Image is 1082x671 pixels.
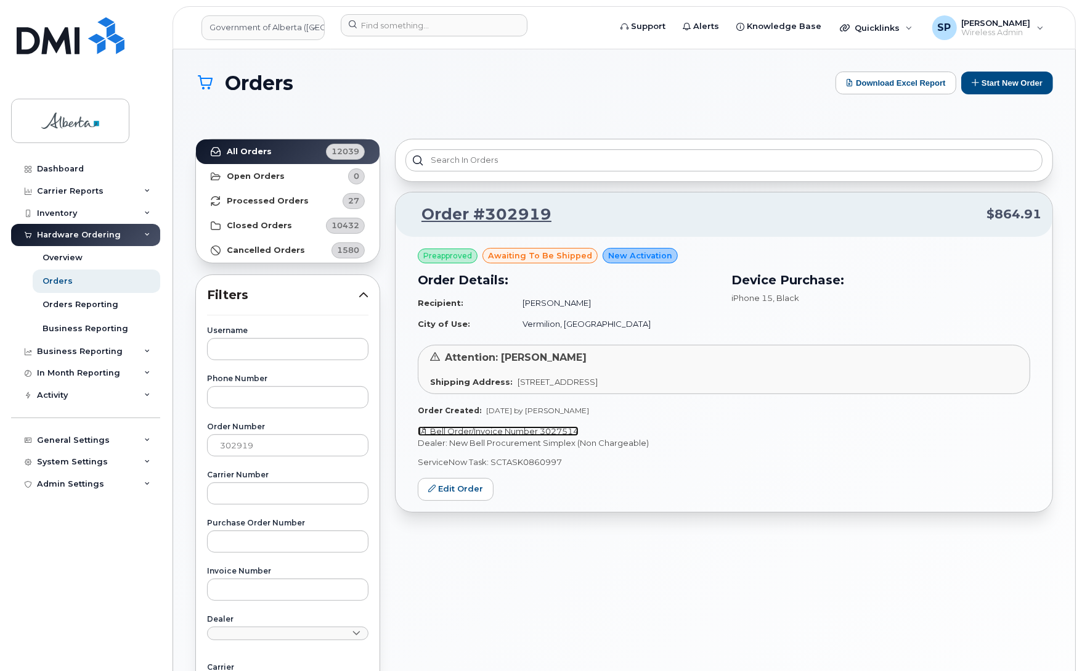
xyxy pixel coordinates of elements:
label: Purchase Order Number [207,519,368,527]
h3: Device Purchase: [731,271,1030,289]
p: ServiceNow Task: SCTASK0860997 [418,456,1030,468]
span: 0 [354,170,359,182]
span: [DATE] by [PERSON_NAME] [486,406,589,415]
a: Closed Orders10432 [196,213,380,238]
span: Attention: [PERSON_NAME] [445,352,587,363]
strong: Processed Orders [227,196,309,206]
a: All Orders12039 [196,139,380,164]
span: iPhone 15 [731,293,773,303]
label: Order Number [207,423,368,430]
label: Invoice Number [207,567,368,575]
a: Order #302919 [407,204,551,226]
td: Vermilion, [GEOGRAPHIC_DATA] [511,313,717,335]
button: Download Excel Report [836,72,956,94]
span: Preapproved [423,250,472,261]
span: [STREET_ADDRESS] [518,377,598,387]
strong: Closed Orders [227,221,292,231]
strong: City of Use: [418,319,470,329]
span: , Black [773,293,799,303]
a: Processed Orders27 [196,189,380,213]
label: Carrier Number [207,471,368,479]
span: New Activation [608,250,672,261]
span: 1580 [337,244,359,256]
label: Phone Number [207,375,368,382]
input: Search in orders [405,149,1043,171]
td: [PERSON_NAME] [511,292,717,314]
strong: Cancelled Orders [227,245,305,255]
span: 12039 [332,146,359,157]
strong: Recipient: [418,298,463,308]
strong: All Orders [227,147,272,157]
a: Edit Order [418,478,494,501]
span: Orders [225,72,293,94]
label: Dealer [207,615,368,623]
span: 10432 [332,220,359,231]
label: Username [207,327,368,334]
p: Dealer: New Bell Procurement Simplex (Non Chargeable) [418,437,1030,449]
h3: Order Details: [418,271,717,289]
a: Open Orders0 [196,164,380,189]
span: $864.91 [986,205,1041,223]
a: Bell Order/Invoice Number 3027514 [418,426,579,436]
strong: Open Orders [227,171,285,181]
strong: Order Created: [418,406,481,415]
button: Start New Order [961,72,1053,94]
span: Filters [207,286,359,304]
span: 27 [348,195,359,207]
label: Carrier [207,664,368,671]
strong: Shipping Address: [430,377,513,387]
a: Cancelled Orders1580 [196,238,380,263]
span: awaiting to be shipped [488,250,592,261]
